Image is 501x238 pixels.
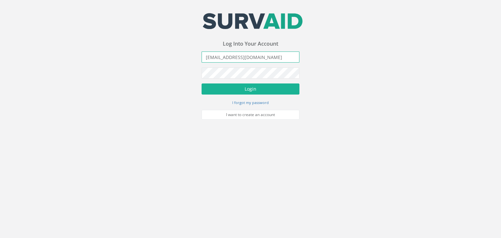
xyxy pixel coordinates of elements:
button: Login [202,83,299,95]
a: I want to create an account [202,110,299,120]
h3: Log Into Your Account [202,41,299,47]
input: Email [202,52,299,63]
a: I forgot my password [232,99,269,105]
